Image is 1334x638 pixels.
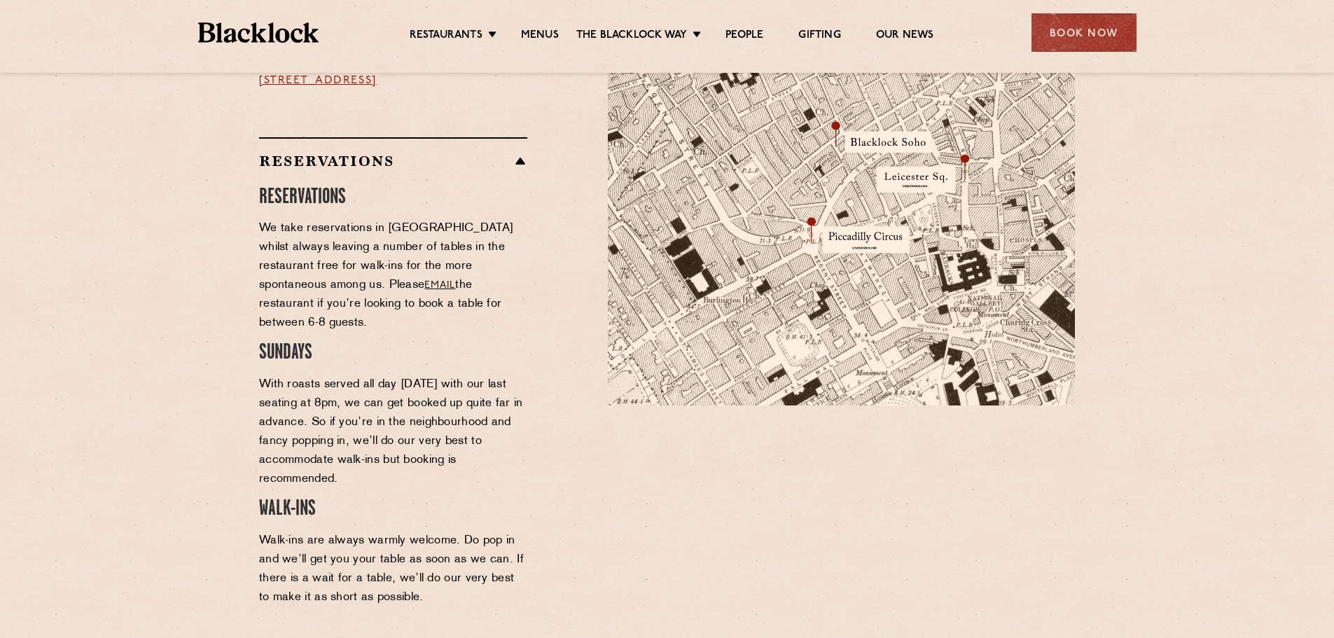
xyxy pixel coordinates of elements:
a: Gifting [798,29,840,44]
img: BL_Textured_Logo-footer-cropped.svg [198,22,319,43]
span: SUNDAYS [259,343,312,363]
a: Menus [521,29,559,44]
a: email [424,280,455,291]
span: WALK-INS [259,499,316,519]
p: We take reservations in [GEOGRAPHIC_DATA] whilst always leaving a number of tables in the restaur... [259,219,527,333]
p: With roasts served all day [DATE] with our last seating at 8pm, we can get booked up quite far in... [259,375,527,489]
div: Book Now [1031,13,1137,52]
a: People [725,29,763,44]
a: Our News [876,29,934,44]
h2: Reservations [259,153,527,169]
a: [STREET_ADDRESS] [259,75,377,86]
a: The Blacklock Way [576,29,687,44]
p: Walk-ins are always warmly welcome. Do pop in and we’ll get you your table as soon as we can. If ... [259,532,527,607]
span: RESERVATIONS [259,188,346,207]
a: Restaurants [410,29,482,44]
